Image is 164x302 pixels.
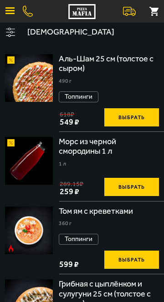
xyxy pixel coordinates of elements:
span: 549 ₽ [60,118,79,126]
button: Топпинги [59,234,98,245]
span: 1 л [59,161,66,167]
a: Острое блюдоТом ям с креветками [5,206,53,254]
s: 289.15 ₽ [60,181,83,187]
div: Морс из черной смородины 1 л [59,137,159,156]
img: Акционный [7,139,15,146]
a: АкционныйМорс из черной смородины 1 л [5,137,53,185]
img: Том ям с креветками [5,206,53,254]
img: Острое блюдо [7,245,15,252]
button: Топпинги [59,91,98,102]
span: 259 ₽ [60,187,79,196]
button: [DEMOGRAPHIC_DATA] [20,23,164,42]
span: 360 г [59,220,72,226]
button: Выбрать [104,251,159,269]
div: Том ям с креветками [59,206,135,216]
span: 599 ₽ [59,260,79,268]
a: АкционныйАль-Шам 25 см (толстое с сыром) [5,54,53,102]
img: Акционный [7,56,15,64]
div: Аль-Шам 25 см (толстое с сыром) [59,54,159,74]
img: Морс из черной смородины 1 л [5,137,53,185]
span: 490 г [59,78,72,84]
s: 618 ₽ [60,111,74,118]
button: Выбрать [104,178,159,196]
button: Выбрать [104,108,159,126]
img: Аль-Шам 25 см (толстое с сыром) [5,54,53,102]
